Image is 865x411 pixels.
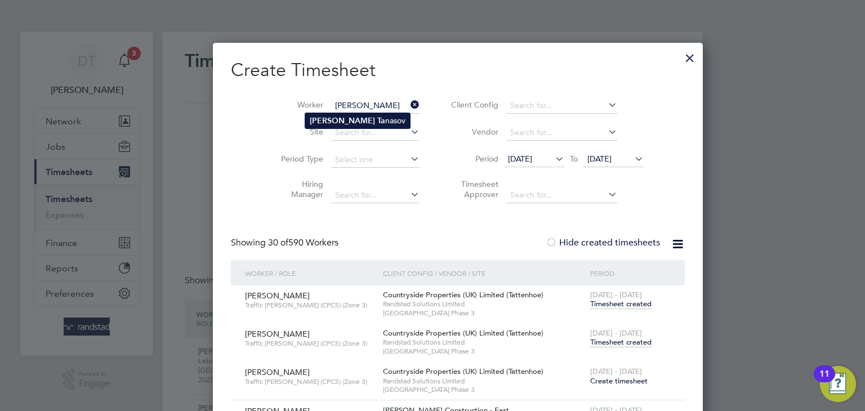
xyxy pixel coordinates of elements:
span: [DATE] [587,154,612,164]
label: Site [273,127,323,137]
input: Search for... [331,187,420,203]
div: Worker / Role [242,260,380,286]
label: Period [448,154,498,164]
span: 590 Workers [268,237,338,248]
div: Showing [231,237,341,249]
span: Timesheet created [590,337,652,347]
label: Worker [273,100,323,110]
li: nasov [305,113,410,128]
span: Countryside Properties (UK) Limited (Tattenhoe) [383,290,543,300]
span: [GEOGRAPHIC_DATA] Phase 3 [383,309,585,318]
span: Create timesheet [590,376,648,386]
h2: Create Timesheet [231,59,685,82]
input: Search for... [506,98,617,114]
input: Search for... [331,125,420,141]
label: Hiring Manager [273,179,323,199]
input: Search for... [331,98,420,114]
span: [GEOGRAPHIC_DATA] Phase 3 [383,347,585,356]
label: Timesheet Approver [448,179,498,199]
span: Timesheet created [590,299,652,309]
span: [PERSON_NAME] [245,329,310,339]
span: [DATE] [508,154,532,164]
span: 30 of [268,237,288,248]
label: Client Config [448,100,498,110]
button: Open Resource Center, 11 new notifications [820,366,856,402]
span: Traffic [PERSON_NAME] (CPCS) (Zone 3) [245,339,374,348]
label: Period Type [273,154,323,164]
span: Traffic [PERSON_NAME] (CPCS) (Zone 3) [245,377,374,386]
input: Select one [331,152,420,168]
span: Randstad Solutions Limited [383,300,585,309]
span: [DATE] - [DATE] [590,328,642,338]
div: Period [587,260,674,286]
span: Countryside Properties (UK) Limited (Tattenhoe) [383,328,543,338]
b: Ta [377,116,385,126]
input: Search for... [506,125,617,141]
div: Client Config / Vendor / Site [380,260,587,286]
label: Vendor [448,127,498,137]
span: Randstad Solutions Limited [383,338,585,347]
input: Search for... [506,187,617,203]
span: To [567,151,581,166]
span: [PERSON_NAME] [245,291,310,301]
span: [DATE] - [DATE] [590,290,642,300]
label: Hide created timesheets [546,237,660,248]
b: [PERSON_NAME] [310,116,375,126]
span: [DATE] - [DATE] [590,367,642,376]
span: Countryside Properties (UK) Limited (Tattenhoe) [383,367,543,376]
span: [GEOGRAPHIC_DATA] Phase 3 [383,385,585,394]
span: Randstad Solutions Limited [383,377,585,386]
span: [PERSON_NAME] [245,367,310,377]
div: 11 [819,374,830,388]
span: Traffic [PERSON_NAME] (CPCS) (Zone 3) [245,301,374,310]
